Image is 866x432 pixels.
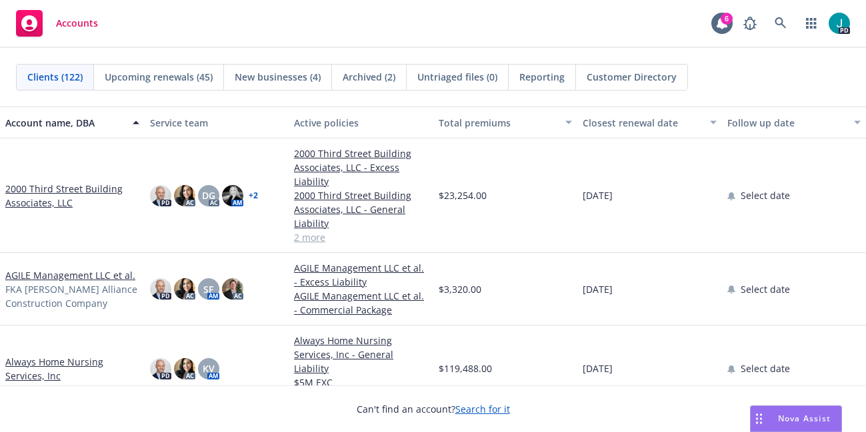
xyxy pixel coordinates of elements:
span: Customer Directory [587,70,677,84]
a: Search [767,10,794,37]
span: [DATE] [583,282,613,296]
span: $119,488.00 [439,361,492,375]
img: photo [174,185,195,206]
button: Active policies [289,107,433,138]
div: Follow up date [727,116,847,130]
img: photo [829,13,850,34]
a: $5M EXC [294,375,428,389]
div: Service team [150,116,284,130]
a: Accounts [11,5,103,42]
span: [DATE] [583,188,613,202]
span: SF [203,282,213,296]
a: Always Home Nursing Services, Inc [5,355,139,383]
div: Drag to move [751,406,767,431]
img: photo [150,185,171,206]
span: $3,320.00 [439,282,481,296]
a: 2000 Third Street Building Associates, LLC [5,182,139,210]
button: Total premiums [433,107,578,138]
span: Can't find an account? [357,402,510,416]
a: + 2 [249,192,258,200]
span: Clients (122) [27,70,83,84]
img: photo [174,278,195,300]
span: Upcoming renewals (45) [105,70,213,84]
a: AGILE Management LLC et al. [5,268,135,282]
a: Switch app [798,10,825,37]
a: AGILE Management LLC et al. - Commercial Package [294,289,428,317]
span: Untriaged files (0) [417,70,497,84]
div: 6 [721,13,733,25]
a: 2000 Third Street Building Associates, LLC - General Liability [294,188,428,230]
span: KV [203,361,215,375]
span: $23,254.00 [439,188,487,202]
img: photo [150,358,171,379]
span: [DATE] [583,361,613,375]
a: AGILE Management LLC et al. - Excess Liability [294,261,428,289]
div: Closest renewal date [583,116,702,130]
button: Service team [145,107,289,138]
a: Report a Bug [737,10,763,37]
img: photo [222,278,243,300]
div: Active policies [294,116,428,130]
span: New businesses (4) [235,70,321,84]
span: Select date [741,188,790,202]
img: photo [222,185,243,206]
span: Reporting [519,70,565,84]
span: Archived (2) [343,70,395,84]
button: Closest renewal date [577,107,722,138]
img: photo [174,358,195,379]
div: Total premiums [439,116,558,130]
span: Select date [741,361,790,375]
button: Nova Assist [750,405,842,432]
a: Always Home Nursing Services, Inc - General Liability [294,333,428,375]
a: Search for it [455,403,510,415]
img: photo [150,278,171,300]
span: Accounts [56,18,98,29]
span: DG [202,188,215,202]
span: Nova Assist [778,413,831,424]
span: Select date [741,282,790,296]
div: Account name, DBA [5,116,125,130]
a: 2 more [294,230,428,244]
span: FKA [PERSON_NAME] Alliance Construction Company [5,282,139,310]
a: 2000 Third Street Building Associates, LLC - Excess Liability [294,146,428,188]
